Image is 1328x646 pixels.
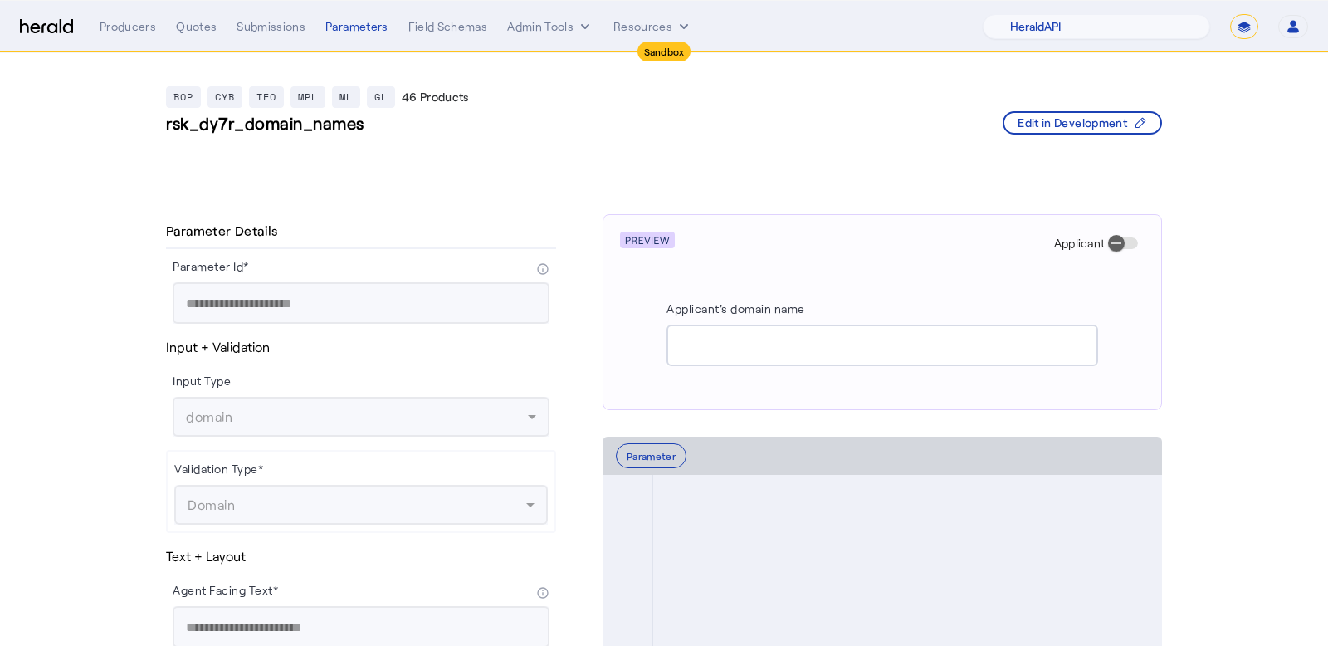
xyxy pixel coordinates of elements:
div: Parameters [325,18,388,35]
div: Quotes [176,18,217,35]
p: 46 Products [402,89,470,105]
div: Submissions [237,18,305,35]
span: GL [374,91,388,104]
button: Parameter [616,443,686,468]
button: Edit in Development [1003,111,1162,135]
label: Applicant's domain name [666,301,805,316]
div: Sandbox [637,42,691,61]
img: Herald Logo [20,19,73,35]
h4: Parameter Details [166,221,278,241]
mat-icon: info_outline [536,583,549,603]
label: Parameter Id* [173,259,249,273]
span: BOP [173,91,193,104]
label: Agent Facing Text* [173,583,278,597]
h4: Text + Layout [166,546,246,566]
div: Field Schemas [408,18,488,35]
button: internal dropdown menu [507,18,593,35]
h3: rsk_dy7r_domain_names [166,111,364,135]
mat-icon: info_outline [536,259,549,279]
span: CYB [215,91,235,104]
label: Applicant [1054,235,1108,252]
span: ML [339,91,353,104]
span: TEO [256,91,276,104]
button: Resources dropdown menu [613,18,692,35]
h4: Input + Validation [166,337,270,357]
div: Producers [100,18,156,35]
label: Validation Type* [174,462,263,476]
span: MPL [298,91,318,104]
label: Input Type [173,374,231,388]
